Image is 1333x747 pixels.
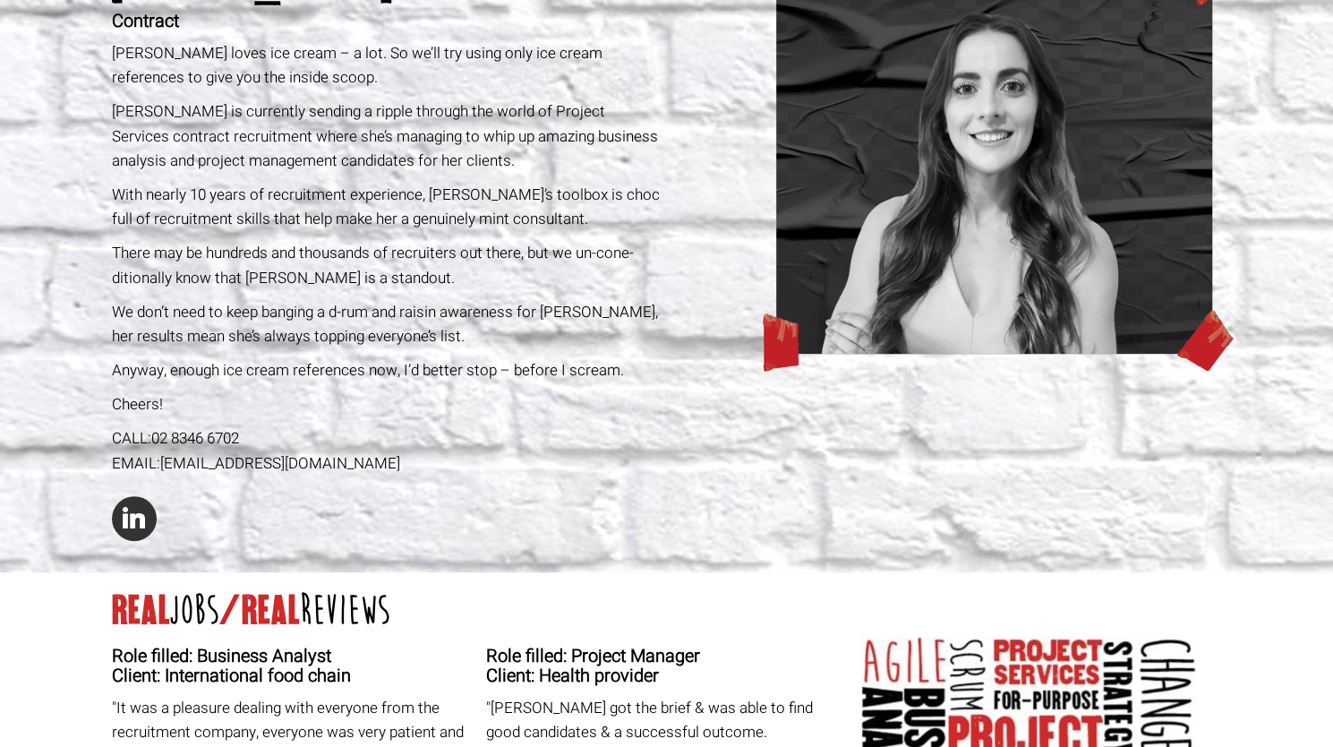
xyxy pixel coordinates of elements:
[486,647,847,686] h4: Role filled: Project Manager Client: Health provider
[112,595,1222,627] h2: real /real
[112,451,661,476] div: EMAIL:
[112,241,661,289] p: There may be hundreds and thousands of recruiters out there, but we un-cone-ditionally know that ...
[112,300,661,348] p: We don’t need to keep banging a d-rum and raisin awareness for [PERSON_NAME], her results mean sh...
[170,588,219,634] span: jobs
[112,647,473,686] h4: Role filled: Business Analyst Client: International food chain
[112,41,661,90] p: [PERSON_NAME] loves ice cream – a lot. So we’ll try using only ice cream references to give you t...
[151,427,239,450] a: 02 8346 6702
[160,452,400,475] a: [EMAIL_ADDRESS][DOMAIN_NAME]
[112,183,661,231] p: With nearly 10 years of recruitment experience, [PERSON_NAME]’s toolbox is choc full of recruitme...
[112,99,661,173] p: [PERSON_NAME] is currently sending a ripple through the world of Project Services contract recrui...
[112,12,661,31] h2: Contract
[112,392,661,416] p: Cheers!
[300,588,390,634] span: reviews
[112,358,661,382] p: Anyway, enough ice cream references now, I’d better stop – before I scream.
[112,426,661,451] div: CALL:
